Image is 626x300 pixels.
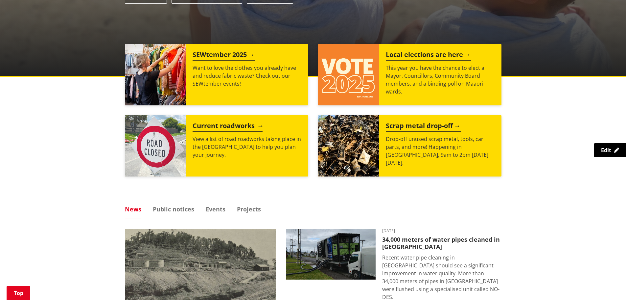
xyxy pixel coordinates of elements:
p: View a list of road roadworks taking place in the [GEOGRAPHIC_DATA] to help you plan your journey. [193,135,302,159]
h2: Scrap metal drop-off [386,122,461,132]
span: Edit [601,147,611,154]
a: Projects [237,206,261,212]
a: Local elections are here This year you have the chance to elect a Mayor, Councillors, Community B... [318,44,501,105]
iframe: Messenger Launcher [596,272,619,296]
img: NO-DES unit flushing water pipes in Huntly [286,229,376,280]
a: A massive pile of rusted scrap metal, including wheels and various industrial parts, under a clea... [318,115,501,177]
time: [DATE] [382,229,501,233]
h3: 34,000 meters of water pipes cleaned in [GEOGRAPHIC_DATA] [382,236,501,250]
a: SEWtember 2025 Want to love the clothes you already have and reduce fabric waste? Check out our S... [125,44,308,105]
a: Events [206,206,225,212]
h2: Local elections are here [386,51,471,61]
p: Want to love the clothes you already have and reduce fabric waste? Check out our SEWtember events! [193,64,302,88]
a: Public notices [153,206,194,212]
a: News [125,206,141,212]
img: Scrap metal collection [318,115,379,177]
h2: Current roadworks [193,122,263,132]
h2: SEWtember 2025 [193,51,255,61]
p: Drop-off unused scrap metal, tools, car parts, and more! Happening in [GEOGRAPHIC_DATA], 9am to 2... [386,135,495,167]
a: Edit [594,143,626,157]
img: Road closed sign [125,115,186,177]
a: Top [7,286,30,300]
img: SEWtember [125,44,186,105]
p: This year you have the chance to elect a Mayor, Councillors, Community Board members, and a bindi... [386,64,495,95]
img: Vote 2025 [318,44,379,105]
a: Current roadworks View a list of road roadworks taking place in the [GEOGRAPHIC_DATA] to help you... [125,115,308,177]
